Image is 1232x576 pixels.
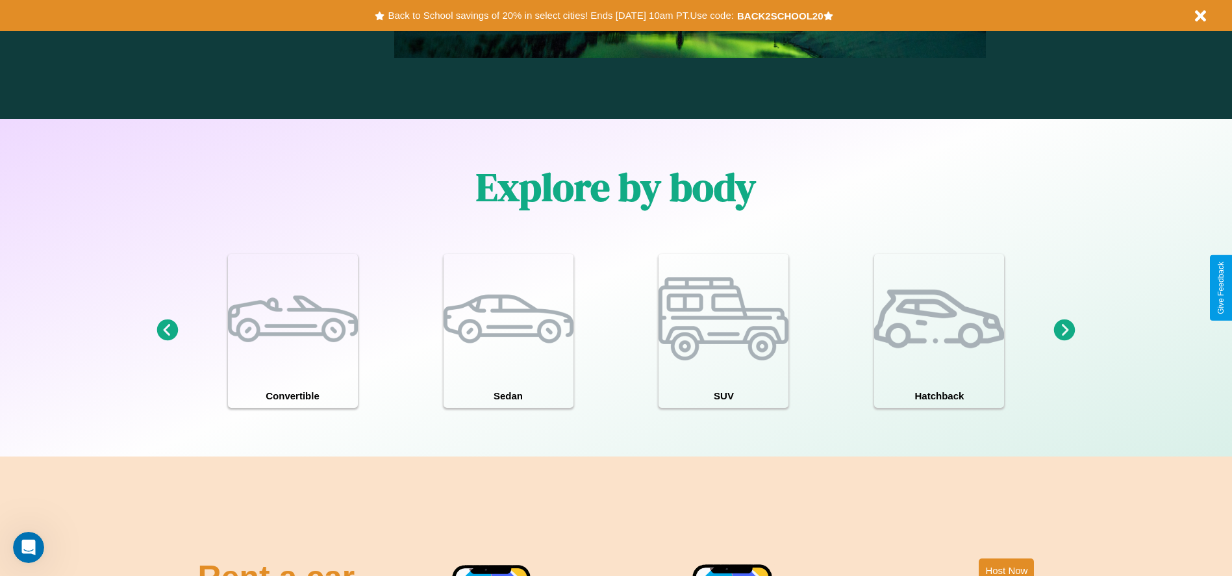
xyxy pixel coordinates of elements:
b: BACK2SCHOOL20 [737,10,823,21]
h1: Explore by body [476,160,756,214]
div: Give Feedback [1216,262,1226,314]
button: Back to School savings of 20% in select cities! Ends [DATE] 10am PT.Use code: [384,6,736,25]
h4: Hatchback [874,384,1004,408]
h4: Sedan [444,384,573,408]
h4: SUV [659,384,788,408]
iframe: Intercom live chat [13,532,44,563]
h4: Convertible [228,384,358,408]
